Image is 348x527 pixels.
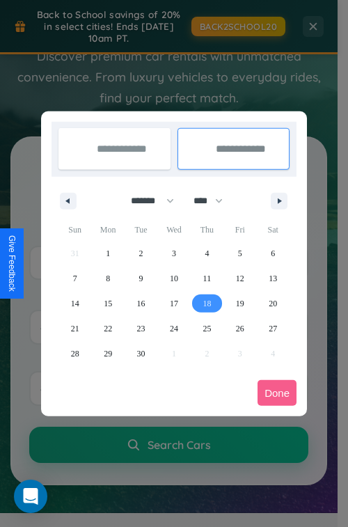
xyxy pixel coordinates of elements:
span: 6 [271,241,275,266]
button: 19 [223,291,256,316]
span: Thu [191,219,223,241]
span: 24 [170,316,178,341]
span: 14 [71,291,79,316]
div: Open Intercom Messenger [14,480,47,513]
button: 28 [58,341,91,366]
button: 7 [58,266,91,291]
button: 26 [223,316,256,341]
button: 15 [91,291,124,316]
span: 16 [137,291,145,316]
span: 19 [236,291,244,316]
span: 23 [137,316,145,341]
span: 11 [203,266,212,291]
span: 2 [139,241,143,266]
span: Tue [125,219,157,241]
div: Give Feedback [7,235,17,292]
span: 9 [139,266,143,291]
span: 27 [269,316,277,341]
button: 5 [223,241,256,266]
span: 13 [269,266,277,291]
span: 22 [104,316,112,341]
button: 2 [125,241,157,266]
button: 24 [157,316,190,341]
button: 13 [257,266,290,291]
button: 30 [125,341,157,366]
span: Wed [157,219,190,241]
span: 8 [106,266,110,291]
button: 9 [125,266,157,291]
span: 30 [137,341,145,366]
span: 18 [203,291,211,316]
button: 16 [125,291,157,316]
button: 23 [125,316,157,341]
span: 17 [170,291,178,316]
button: 10 [157,266,190,291]
span: 29 [104,341,112,366]
button: 29 [91,341,124,366]
span: 3 [172,241,176,266]
span: 28 [71,341,79,366]
span: 7 [73,266,77,291]
button: 11 [191,266,223,291]
button: 20 [257,291,290,316]
button: 4 [191,241,223,266]
button: 14 [58,291,91,316]
button: 21 [58,316,91,341]
span: 15 [104,291,112,316]
button: 17 [157,291,190,316]
button: 3 [157,241,190,266]
button: 8 [91,266,124,291]
button: 18 [191,291,223,316]
span: 5 [238,241,242,266]
span: 4 [205,241,209,266]
span: 10 [170,266,178,291]
button: Done [258,380,296,406]
button: 6 [257,241,290,266]
button: 27 [257,316,290,341]
span: 26 [236,316,244,341]
span: 21 [71,316,79,341]
span: Mon [91,219,124,241]
button: 1 [91,241,124,266]
span: 25 [203,316,211,341]
span: 12 [236,266,244,291]
button: 25 [191,316,223,341]
span: Sat [257,219,290,241]
button: 22 [91,316,124,341]
span: 1 [106,241,110,266]
span: 20 [269,291,277,316]
button: 12 [223,266,256,291]
span: Sun [58,219,91,241]
span: Fri [223,219,256,241]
